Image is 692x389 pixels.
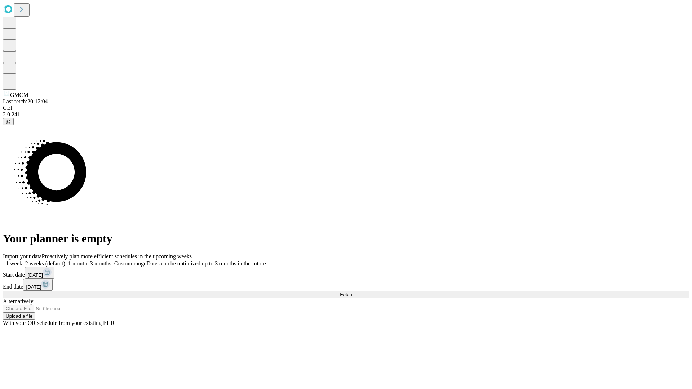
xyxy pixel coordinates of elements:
[42,253,193,259] span: Proactively plan more efficient schedules in the upcoming weeks.
[68,260,87,267] span: 1 month
[6,119,11,124] span: @
[340,292,352,297] span: Fetch
[10,92,28,98] span: GMCM
[3,118,14,125] button: @
[28,272,43,278] span: [DATE]
[90,260,111,267] span: 3 months
[146,260,267,267] span: Dates can be optimized up to 3 months in the future.
[3,279,689,291] div: End date
[3,320,115,326] span: With your OR schedule from your existing EHR
[3,253,42,259] span: Import your data
[6,260,22,267] span: 1 week
[23,279,53,291] button: [DATE]
[3,105,689,111] div: GEI
[3,267,689,279] div: Start date
[25,260,65,267] span: 2 weeks (default)
[3,98,48,104] span: Last fetch: 20:12:04
[3,111,689,118] div: 2.0.241
[25,267,54,279] button: [DATE]
[114,260,146,267] span: Custom range
[3,298,33,304] span: Alternatively
[3,291,689,298] button: Fetch
[3,232,689,245] h1: Your planner is empty
[26,284,41,290] span: [DATE]
[3,312,35,320] button: Upload a file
